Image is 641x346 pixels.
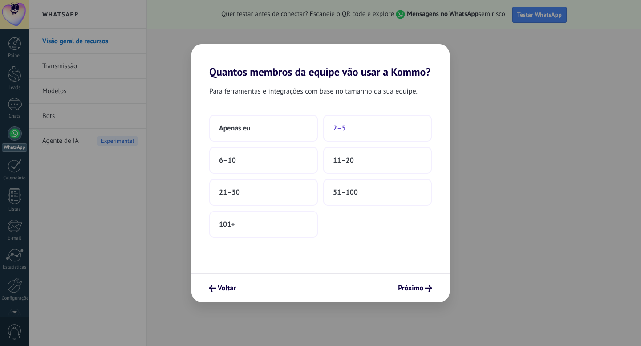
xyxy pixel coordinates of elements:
[209,115,318,142] button: Apenas eu
[209,179,318,206] button: 21–50
[333,124,346,133] span: 2–5
[191,44,450,78] h2: Quantos membros da equipe vão usar a Kommo?
[209,85,418,97] span: Para ferramentas e integrações com base no tamanho da sua equipe.
[219,220,235,229] span: 101+
[219,124,251,133] span: Apenas eu
[333,188,358,197] span: 51–100
[323,115,432,142] button: 2–5
[205,281,240,296] button: Voltar
[219,188,240,197] span: 21–50
[218,285,236,291] span: Voltar
[323,147,432,174] button: 11–20
[209,211,318,238] button: 101+
[323,179,432,206] button: 51–100
[394,281,436,296] button: Próximo
[209,147,318,174] button: 6–10
[398,285,423,291] span: Próximo
[333,156,354,165] span: 11–20
[219,156,236,165] span: 6–10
